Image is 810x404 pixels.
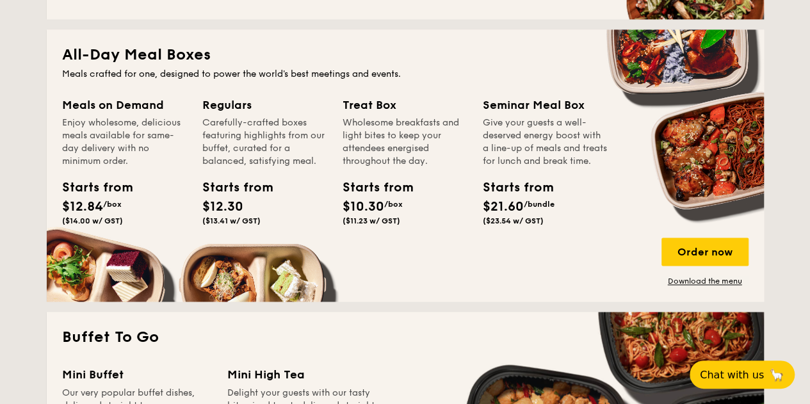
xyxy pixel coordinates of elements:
[62,199,103,214] span: $12.84
[202,199,243,214] span: $12.30
[483,216,544,225] span: ($23.54 w/ GST)
[103,200,122,209] span: /box
[483,199,524,214] span: $21.60
[483,96,608,114] div: Seminar Meal Box
[343,216,400,225] span: ($11.23 w/ GST)
[661,276,749,286] a: Download the menu
[202,178,260,197] div: Starts from
[343,117,467,168] div: Wholesome breakfasts and light bites to keep your attendees energised throughout the day.
[202,117,327,168] div: Carefully-crafted boxes featuring highlights from our buffet, curated for a balanced, satisfying ...
[483,117,608,168] div: Give your guests a well-deserved energy boost with a line-up of meals and treats for lunch and br...
[62,178,120,197] div: Starts from
[62,96,187,114] div: Meals on Demand
[343,178,400,197] div: Starts from
[524,200,555,209] span: /bundle
[343,96,467,114] div: Treat Box
[483,178,540,197] div: Starts from
[62,327,749,348] h2: Buffet To Go
[343,199,384,214] span: $10.30
[62,117,187,168] div: Enjoy wholesome, delicious meals available for same-day delivery with no minimum order.
[62,216,123,225] span: ($14.00 w/ GST)
[384,200,403,209] span: /box
[700,369,764,381] span: Chat with us
[227,366,377,384] div: Mini High Tea
[769,368,784,382] span: 🦙
[62,366,212,384] div: Mini Buffet
[661,238,749,266] div: Order now
[202,96,327,114] div: Regulars
[690,360,795,389] button: Chat with us🦙
[202,216,261,225] span: ($13.41 w/ GST)
[62,45,749,65] h2: All-Day Meal Boxes
[62,68,749,81] div: Meals crafted for one, designed to power the world's best meetings and events.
